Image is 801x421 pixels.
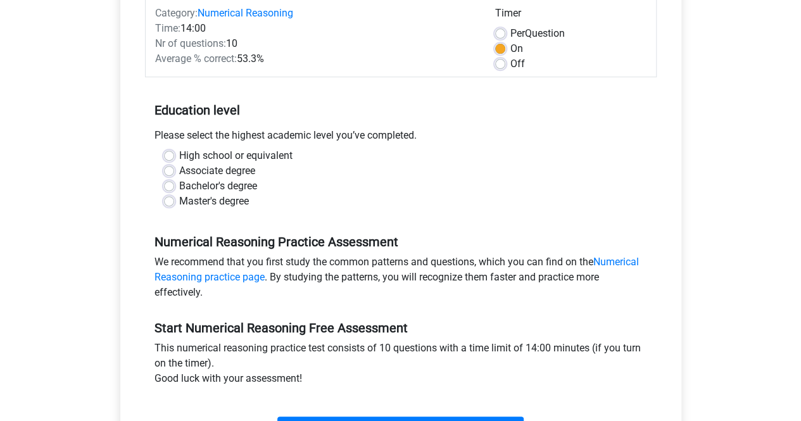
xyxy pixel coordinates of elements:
[155,53,237,65] span: Average % correct:
[155,37,226,49] span: Nr of questions:
[179,148,293,163] label: High school or equivalent
[179,194,249,209] label: Master's degree
[155,320,647,336] h5: Start Numerical Reasoning Free Assessment
[155,7,198,19] span: Category:
[510,56,525,72] label: Off
[155,97,647,123] h5: Education level
[145,341,657,391] div: This numerical reasoning practice test consists of 10 questions with a time limit of 14:00 minute...
[510,26,565,41] label: Question
[145,128,657,148] div: Please select the highest academic level you’ve completed.
[155,22,180,34] span: Time:
[155,234,647,249] h5: Numerical Reasoning Practice Assessment
[495,6,646,26] div: Timer
[145,254,657,305] div: We recommend that you first study the common patterns and questions, which you can find on the . ...
[179,163,255,179] label: Associate degree
[179,179,257,194] label: Bachelor's degree
[198,7,293,19] a: Numerical Reasoning
[510,27,525,39] span: Per
[510,41,523,56] label: On
[146,36,486,51] div: 10
[146,21,486,36] div: 14:00
[146,51,486,66] div: 53.3%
